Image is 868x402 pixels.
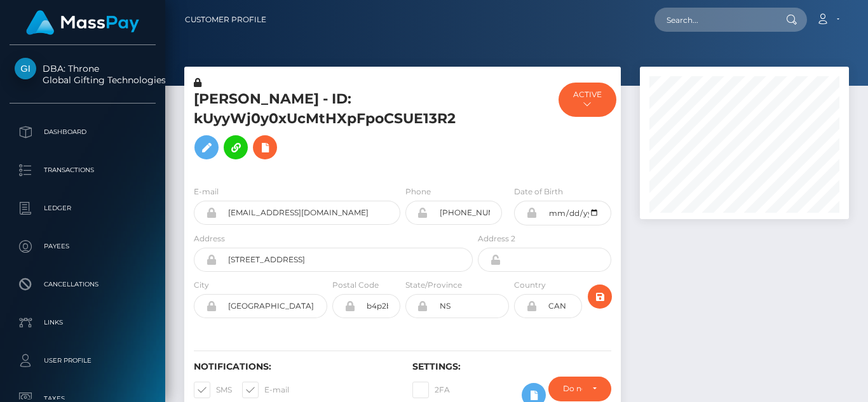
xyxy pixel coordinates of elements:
[15,123,151,142] p: Dashboard
[10,231,156,262] a: Payees
[412,382,450,398] label: 2FA
[478,233,515,245] label: Address 2
[10,345,156,377] a: User Profile
[405,279,462,291] label: State/Province
[10,269,156,300] a: Cancellations
[412,361,612,372] h6: Settings:
[332,279,379,291] label: Postal Code
[15,58,36,79] img: Global Gifting Technologies Inc
[548,377,611,401] button: Do not require
[194,186,219,198] label: E-mail
[405,186,431,198] label: Phone
[242,382,289,398] label: E-mail
[15,199,151,218] p: Ledger
[194,233,225,245] label: Address
[10,192,156,224] a: Ledger
[10,307,156,338] a: Links
[194,279,209,291] label: City
[10,116,156,148] a: Dashboard
[654,8,774,32] input: Search...
[194,361,393,372] h6: Notifications:
[10,63,156,86] span: DBA: Throne Global Gifting Technologies Inc
[15,161,151,180] p: Transactions
[26,10,139,35] img: MassPay Logo
[185,6,266,33] a: Customer Profile
[559,83,616,117] button: ACTIVE
[194,382,232,398] label: SMS
[563,384,582,394] div: Do not require
[194,90,466,166] h5: [PERSON_NAME] - ID: kUyyWj0y0xUcMtHXpFpoCSUE13R2
[514,186,563,198] label: Date of Birth
[15,237,151,256] p: Payees
[15,351,151,370] p: User Profile
[514,279,546,291] label: Country
[15,313,151,332] p: Links
[10,154,156,186] a: Transactions
[15,275,151,294] p: Cancellations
